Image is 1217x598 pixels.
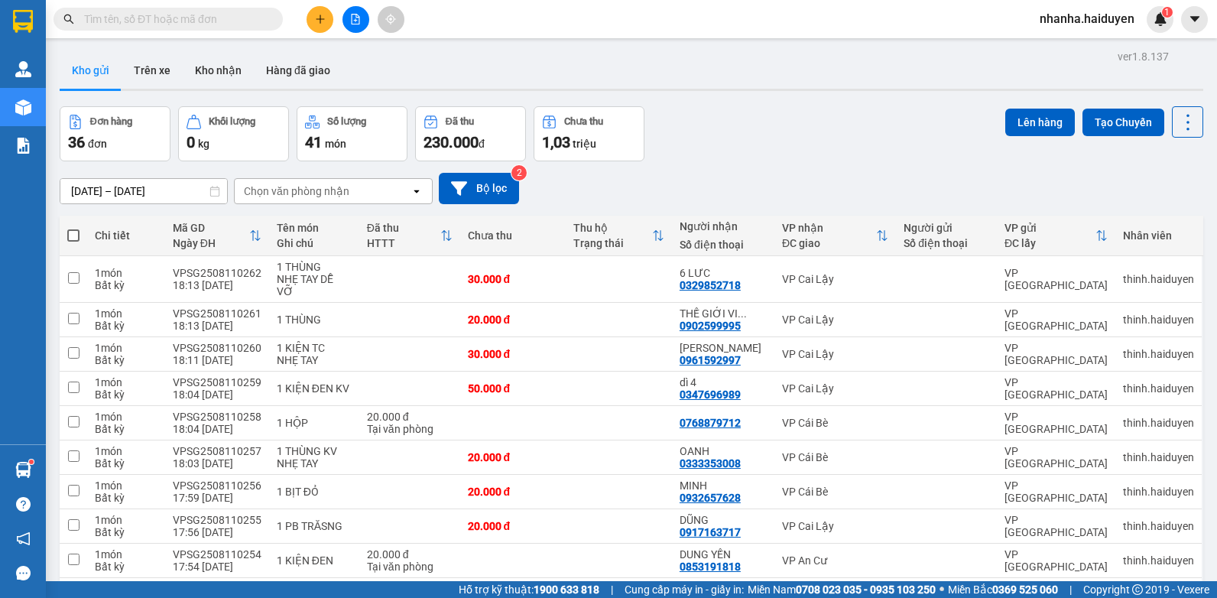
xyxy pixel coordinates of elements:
[173,222,249,234] div: Mã GD
[573,222,652,234] div: Thu hộ
[566,216,672,256] th: Toggle SortBy
[1004,342,1108,366] div: VP [GEOGRAPHIC_DATA]
[16,497,31,512] span: question-circle
[342,6,369,33] button: file-add
[378,6,404,33] button: aim
[95,423,157,435] div: Bất kỳ
[367,561,453,573] div: Tại văn phòng
[1123,382,1194,395] div: thinh.haiduyen
[95,279,157,291] div: Bất kỳ
[277,554,352,567] div: 1 KIỆN ĐEN
[439,173,519,204] button: Bộ lọc
[1164,7,1170,18] span: 1
[468,486,559,498] div: 20.000 đ
[738,307,747,320] span: ...
[782,237,876,249] div: ĐC giao
[305,133,322,151] span: 41
[948,581,1058,598] span: Miền Bắc
[95,479,157,492] div: 1 món
[15,99,31,115] img: warehouse-icon
[1027,9,1147,28] span: nhanha.haiduyen
[1123,520,1194,532] div: thinh.haiduyen
[95,548,157,561] div: 1 món
[1004,376,1108,401] div: VP [GEOGRAPHIC_DATA]
[327,116,366,127] div: Số lượng
[1123,348,1194,360] div: thinh.haiduyen
[1123,417,1194,429] div: thinh.haiduyen
[88,138,107,150] span: đơn
[1004,307,1108,332] div: VP [GEOGRAPHIC_DATA]
[680,445,767,457] div: OANH
[1004,237,1095,249] div: ĐC lấy
[748,581,936,598] span: Miền Nam
[468,451,559,463] div: 20.000 đ
[95,320,157,332] div: Bất kỳ
[468,348,559,360] div: 30.000 đ
[1123,229,1194,242] div: Nhân viên
[95,342,157,354] div: 1 món
[782,554,888,567] div: VP An Cư
[209,116,255,127] div: Khối lượng
[173,423,261,435] div: 18:04 [DATE]
[173,307,261,320] div: VPSG2508110261
[95,526,157,538] div: Bất kỳ
[173,388,261,401] div: 18:04 [DATE]
[63,14,74,24] span: search
[16,531,31,546] span: notification
[173,237,249,249] div: Ngày ĐH
[16,566,31,580] span: message
[511,165,527,180] sup: 2
[1069,581,1072,598] span: |
[173,492,261,504] div: 17:59 [DATE]
[468,314,559,326] div: 20.000 đ
[680,307,767,320] div: THẾ GIỚI VI TÍNH
[468,273,559,285] div: 30.000 đ
[173,342,261,354] div: VPSG2508110260
[29,460,34,464] sup: 1
[95,457,157,470] div: Bất kỳ
[173,445,261,457] div: VPSG2508110257
[277,354,352,366] div: NHẸ TAY
[680,526,741,538] div: 0917163717
[1004,479,1108,504] div: VP [GEOGRAPHIC_DATA]
[411,185,423,197] svg: open
[95,411,157,423] div: 1 món
[277,457,352,470] div: NHẸ TAY
[277,445,352,457] div: 1 THÙNG KV
[1005,109,1075,136] button: Lên hàng
[782,314,888,326] div: VP Cai Lậy
[479,138,485,150] span: đ
[60,106,170,161] button: Đơn hàng36đơn
[1123,273,1194,285] div: thinh.haiduyen
[60,52,122,89] button: Kho gửi
[277,520,352,532] div: 1 PB TRĂSNG
[95,514,157,526] div: 1 món
[277,237,352,249] div: Ghi chú
[315,14,326,24] span: plus
[1154,12,1167,26] img: icon-new-feature
[680,479,767,492] div: MINH
[95,354,157,366] div: Bất kỳ
[1004,514,1108,538] div: VP [GEOGRAPHIC_DATA]
[13,10,33,33] img: logo-vxr
[680,220,767,232] div: Người nhận
[90,116,132,127] div: Đơn hàng
[680,514,767,526] div: DŨNG
[68,133,85,151] span: 36
[424,133,479,151] span: 230.000
[468,520,559,532] div: 20.000 đ
[122,52,183,89] button: Trên xe
[1123,451,1194,463] div: thinh.haiduyen
[15,462,31,478] img: warehouse-icon
[904,222,989,234] div: Người gửi
[680,354,741,366] div: 0961592997
[774,216,896,256] th: Toggle SortBy
[187,133,195,151] span: 0
[95,229,157,242] div: Chi tiết
[198,138,209,150] span: kg
[367,222,440,234] div: Đã thu
[625,581,744,598] span: Cung cấp máy in - giấy in:
[277,486,352,498] div: 1 BỊT ĐỎ
[680,376,767,388] div: dì 4
[680,342,767,354] div: HỒNG NGỌC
